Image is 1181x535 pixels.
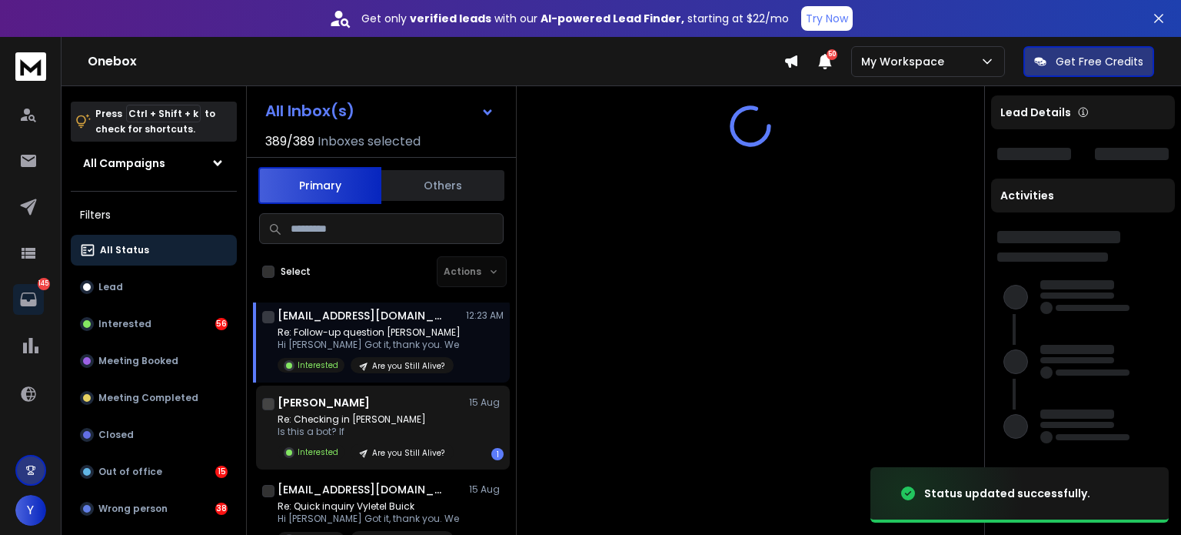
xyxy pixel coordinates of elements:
[372,360,444,372] p: Are you Still Alive?
[1023,46,1154,77] button: Get Free Credits
[265,132,314,151] span: 389 / 389
[13,284,44,315] a: 145
[372,447,444,459] p: Are you Still Alive?
[71,309,237,339] button: Interested56
[298,359,338,371] p: Interested
[253,95,507,126] button: All Inbox(s)
[278,326,461,339] p: Re: Follow-up question [PERSON_NAME]
[806,11,848,26] p: Try Now
[278,308,447,323] h1: [EMAIL_ADDRESS][DOMAIN_NAME]
[71,346,237,376] button: Meeting Booked
[991,179,1175,212] div: Activities
[466,309,504,322] p: 12:23 AM
[98,429,134,441] p: Closed
[215,466,228,478] div: 15
[83,155,165,171] h1: All Campaigns
[469,483,504,496] p: 15 Aug
[318,132,421,151] h3: Inboxes selected
[215,318,228,330] div: 56
[98,392,198,404] p: Meeting Completed
[491,448,504,460] div: 1
[298,446,338,458] p: Interested
[278,395,370,410] h1: [PERSON_NAME]
[278,426,454,438] p: Is this a bot? If
[71,148,237,179] button: All Campaigns
[15,52,46,81] img: logo
[541,11,684,26] strong: AI-powered Lead Finder,
[278,500,459,513] p: Re: Quick inquiry Vyletel Buick
[71,272,237,303] button: Lead
[410,11,491,26] strong: verified leads
[215,503,228,515] div: 38
[98,503,168,515] p: Wrong person
[98,281,123,293] p: Lead
[278,339,461,351] p: Hi [PERSON_NAME] Got it, thank you. We
[71,493,237,524] button: Wrong person38
[71,456,237,487] button: Out of office15
[98,355,178,367] p: Meeting Booked
[1000,105,1071,120] p: Lead Details
[278,482,447,497] h1: [EMAIL_ADDRESS][DOMAIN_NAME]
[281,266,311,278] label: Select
[126,105,201,122] span: Ctrl + Shift + k
[278,413,454,426] p: Re: Checking in [PERSON_NAME]
[258,167,381,204] button: Primary
[15,495,46,526] button: Y
[361,11,789,26] p: Get only with our starting at $22/mo
[88,52,783,71] h1: Onebox
[827,49,837,60] span: 50
[98,318,151,330] p: Interested
[381,169,504,202] button: Others
[71,235,237,266] button: All Status
[38,278,50,290] p: 145
[100,244,149,256] p: All Status
[71,420,237,450] button: Closed
[71,204,237,226] h3: Filters
[98,466,162,478] p: Out of office
[924,486,1090,501] div: Status updated successfully.
[861,54,950,69] p: My Workspace
[95,106,215,137] p: Press to check for shortcuts.
[265,103,354,119] h1: All Inbox(s)
[469,396,504,409] p: 15 Aug
[1056,54,1143,69] p: Get Free Credits
[278,513,459,525] p: Hi [PERSON_NAME] Got it, thank you. We
[71,383,237,413] button: Meeting Completed
[801,6,853,31] button: Try Now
